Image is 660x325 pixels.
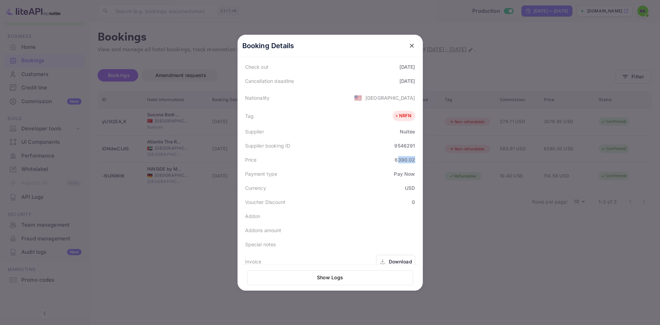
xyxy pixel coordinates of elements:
[245,241,276,248] div: Special notes
[245,213,261,220] div: Addon
[412,198,415,206] div: 0
[245,63,268,71] div: Check out
[245,258,262,265] div: Invoice
[245,128,264,135] div: Supplier
[394,142,415,149] div: 9546291
[247,270,413,285] button: Show Logs
[405,184,415,192] div: USD
[242,41,294,51] p: Booking Details
[245,198,285,206] div: Voucher Discount
[245,184,266,192] div: Currency
[245,94,270,101] div: Nationality
[354,91,362,104] span: United States
[245,156,257,163] div: Price
[245,77,294,85] div: Cancellation deadline
[400,128,415,135] div: Nuitée
[245,112,254,120] div: Tag
[394,170,415,177] div: Pay Now
[389,258,412,265] div: Download
[406,40,418,52] button: close
[399,77,415,85] div: [DATE]
[245,170,277,177] div: Payment type
[245,142,290,149] div: Supplier booking ID
[399,63,415,71] div: [DATE]
[365,94,415,101] div: [GEOGRAPHIC_DATA]
[245,227,282,234] div: Addons amount
[395,156,415,163] div: 6390.02
[394,112,412,119] div: NRFN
